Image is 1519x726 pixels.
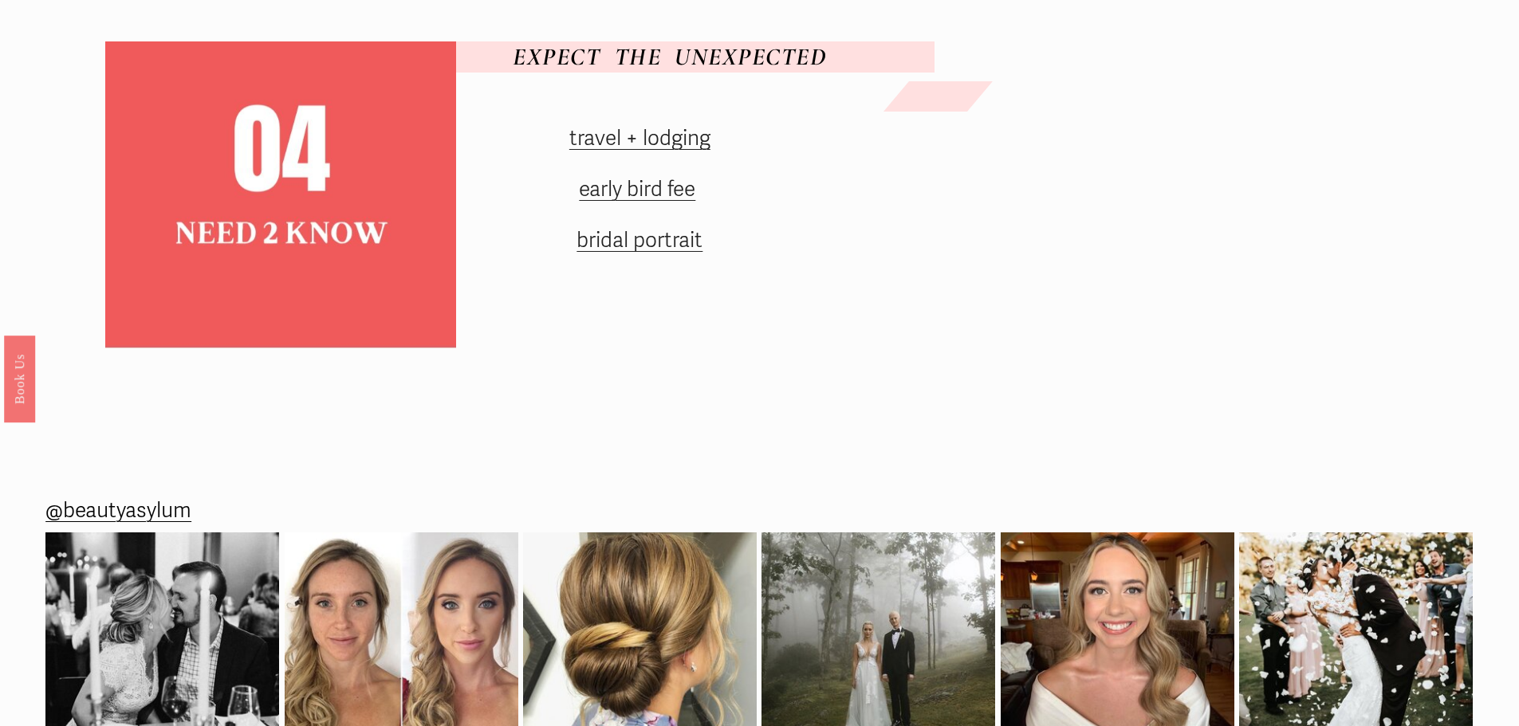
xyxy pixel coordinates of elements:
[569,126,710,151] a: travel + lodging
[577,228,702,253] a: bridal portrait
[4,335,35,422] a: Book Us
[45,493,191,530] a: @beautyasylum
[513,42,826,72] em: EXPECT THE UNEXPECTED
[579,177,695,202] a: early bird fee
